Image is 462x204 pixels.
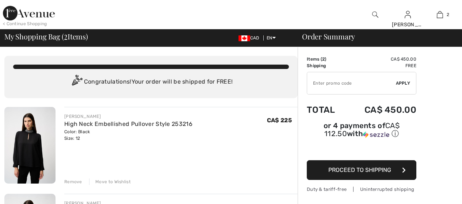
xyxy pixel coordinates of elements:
[307,160,416,180] button: Proceed to Shipping
[324,121,400,138] span: CA$ 112.50
[307,97,345,122] td: Total
[69,75,84,89] img: Congratulation2.svg
[307,122,416,141] div: or 4 payments ofCA$ 112.50withSezzle Click to learn more about Sezzle
[405,10,411,19] img: My Info
[392,21,424,28] div: [PERSON_NAME]
[238,35,262,41] span: CAD
[4,33,88,40] span: My Shopping Bag ( Items)
[345,97,416,122] td: CA$ 450.00
[437,10,443,19] img: My Bag
[415,182,455,200] iframe: Opens a widget where you can find more information
[328,166,391,173] span: Proceed to Shipping
[307,141,416,158] iframe: PayPal-paypal
[307,72,396,94] input: Promo code
[307,186,416,193] div: Duty & tariff-free | Uninterrupted shipping
[363,131,389,138] img: Sezzle
[64,178,82,185] div: Remove
[345,56,416,62] td: CA$ 450.00
[345,62,416,69] td: Free
[89,178,131,185] div: Move to Wishlist
[3,6,55,20] img: 1ère Avenue
[405,11,411,18] a: Sign In
[293,33,458,40] div: Order Summary
[267,117,292,124] span: CA$ 225
[396,80,411,86] span: Apply
[4,107,56,184] img: High Neck Embellished Pullover Style 253216
[238,35,250,41] img: Canadian Dollar
[307,62,345,69] td: Shipping
[64,31,68,41] span: 2
[447,11,449,18] span: 2
[64,120,192,127] a: High Neck Embellished Pullover Style 253216
[372,10,378,19] img: search the website
[307,56,345,62] td: Items ( )
[3,20,47,27] div: < Continue Shopping
[424,10,456,19] a: 2
[64,113,192,120] div: [PERSON_NAME]
[267,35,276,41] span: EN
[64,128,192,142] div: Color: Black Size: 12
[307,122,416,139] div: or 4 payments of with
[322,57,325,62] span: 2
[13,75,289,89] div: Congratulations! Your order will be shipped for FREE!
